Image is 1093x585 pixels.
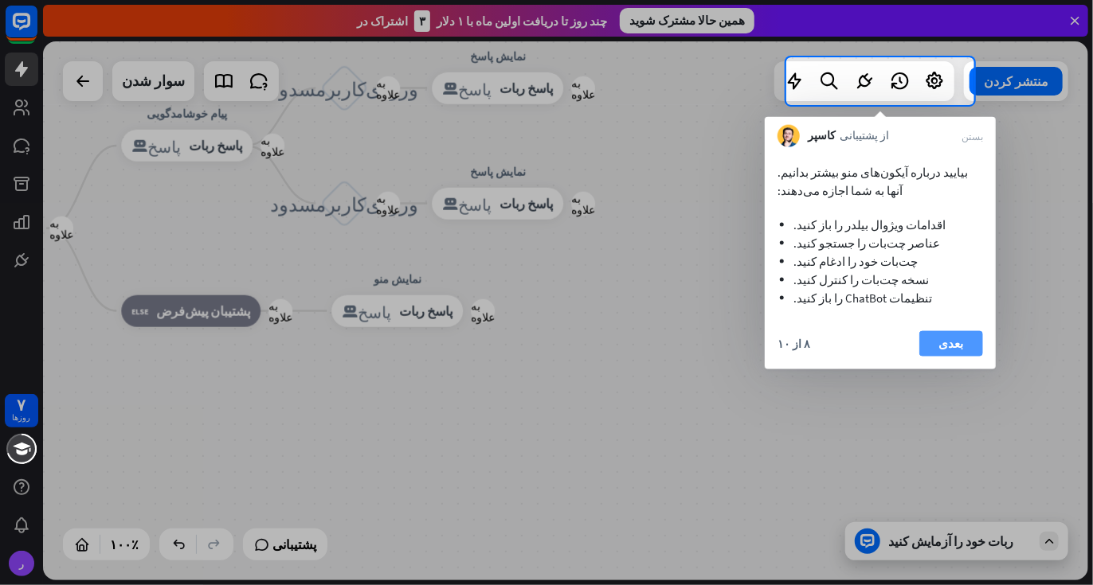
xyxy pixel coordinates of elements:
font: کاسپر [808,128,836,142]
font: اقدامات ویژوال بیلدر را باز کنید. [793,217,946,232]
font: بیایید درباره آیکون‌های منو بیشتر بدانیم. آنها به شما اجازه می‌دهند: [778,165,968,198]
font: نسخه چت‌بات را کنترل کنید. [793,272,929,287]
font: چت‌بات خود را ادغام کنید. [793,254,918,269]
font: عناصر چت‌بات را جستجو کنید. [793,236,940,251]
button: منتشر کردن [970,67,1063,96]
font: ۸ از ۱۰ [778,337,810,351]
font: بعدی [939,336,964,351]
button: ویجت چت LiveChat را باز کنید [13,6,61,54]
font: از پشتیبانی [840,128,889,142]
button: بعدی [919,331,983,357]
font: بستن [962,131,983,141]
font: تنظیمات ChatBot را باز کنید. [793,291,932,306]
